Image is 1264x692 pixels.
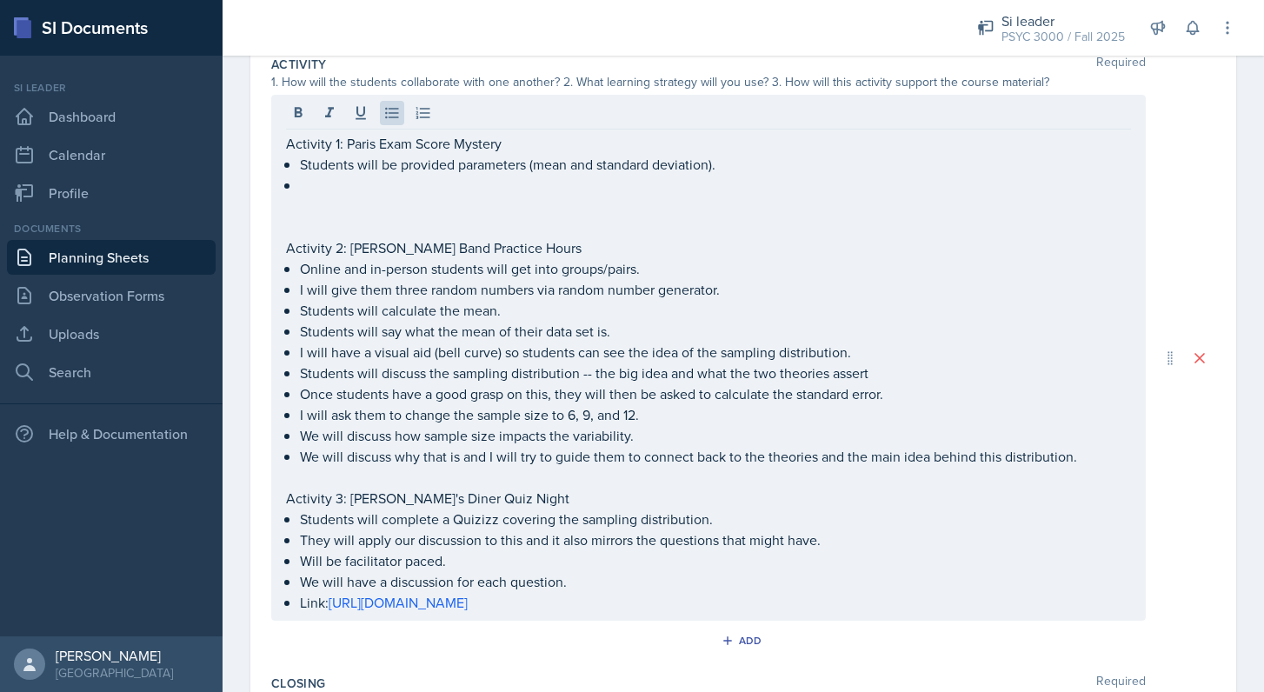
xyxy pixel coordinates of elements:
[300,300,1131,321] p: Students will calculate the mean.
[300,550,1131,571] p: Will be facilitator paced.
[300,571,1131,592] p: We will have a discussion for each question.
[1001,28,1125,46] div: PSYC 3000 / Fall 2025
[7,99,216,134] a: Dashboard
[271,675,325,692] label: Closing
[300,383,1131,404] p: Once students have a good grasp on this, they will then be asked to calculate the standard error.
[7,355,216,389] a: Search
[56,664,173,682] div: [GEOGRAPHIC_DATA]
[300,342,1131,363] p: I will have a visual aid (bell curve) so students can see the idea of the sampling distribution.
[286,237,1131,258] p: Activity 2: [PERSON_NAME] Band Practice Hours
[300,592,1131,613] p: Link:
[7,221,216,236] div: Documents
[715,628,772,654] button: Add
[300,446,1131,467] p: We will discuss why that is and I will try to guide them to connect back to the theories and the ...
[56,647,173,664] div: [PERSON_NAME]
[7,416,216,451] div: Help & Documentation
[7,80,216,96] div: Si leader
[725,634,762,648] div: Add
[300,154,1131,175] p: Students will be provided parameters (mean and standard deviation).
[329,593,468,612] a: [URL][DOMAIN_NAME]
[300,529,1131,550] p: They will apply our discussion to this and it also mirrors the questions that might have.
[1096,675,1146,692] span: Required
[300,363,1131,383] p: Students will discuss the sampling distribution -- the big idea and what the two theories assert
[286,133,1131,154] p: Activity 1: Paris Exam Score Mystery
[271,73,1146,91] div: 1. How will the students collaborate with one another? 2. What learning strategy will you use? 3....
[300,321,1131,342] p: Students will say what the mean of their data set is.
[300,404,1131,425] p: I will ask them to change the sample size to 6, 9, and 12.
[300,258,1131,279] p: Online and in-person students will get into groups/pairs.
[1001,10,1125,31] div: Si leader
[300,509,1131,529] p: Students will complete a Quizizz covering the sampling distribution.
[7,137,216,172] a: Calendar
[286,488,1131,509] p: Activity 3: [PERSON_NAME]'s Diner Quiz Night
[300,425,1131,446] p: We will discuss how sample size impacts the variability.
[271,56,327,73] label: Activity
[7,316,216,351] a: Uploads
[1096,56,1146,73] span: Required
[7,176,216,210] a: Profile
[7,278,216,313] a: Observation Forms
[300,279,1131,300] p: I will give them three random numbers via random number generator.
[7,240,216,275] a: Planning Sheets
